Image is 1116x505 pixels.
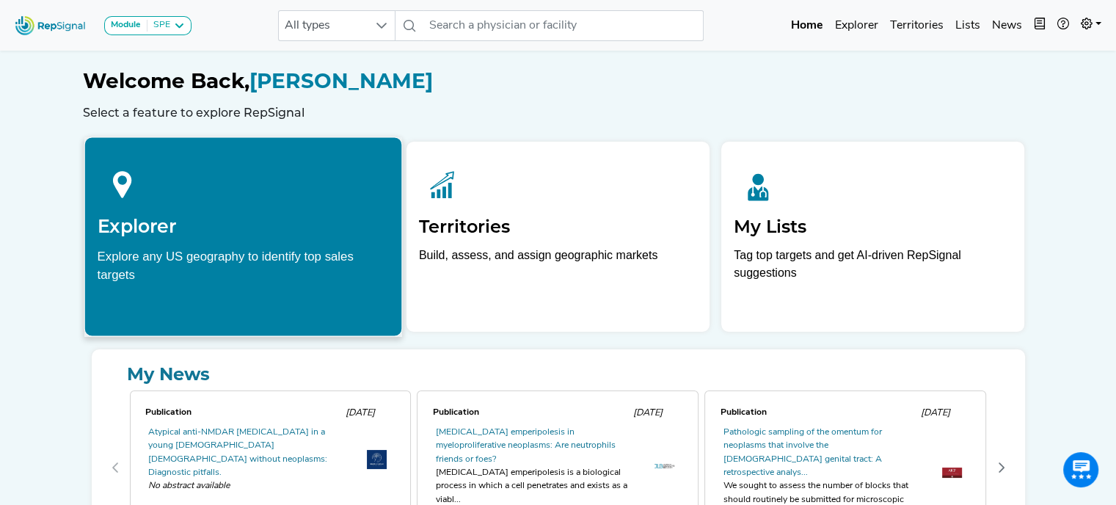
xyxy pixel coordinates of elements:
span: [DATE] [632,408,662,418]
span: [DATE] [345,408,374,418]
a: Home [785,11,829,40]
a: My News [103,361,1013,388]
button: Next Page [990,456,1013,479]
a: News [986,11,1028,40]
span: Publication [720,408,766,417]
a: Atypical anti-NMDAR [MEDICAL_DATA] in a young [DEMOGRAPHIC_DATA] [DEMOGRAPHIC_DATA] without neopl... [148,428,327,477]
a: Pathologic sampling of the omentum for neoplasms that involve the [DEMOGRAPHIC_DATA] genital trac... [723,428,881,477]
input: Search a physician or facility [423,10,704,41]
div: Explore any US geography to identify top sales targets [97,247,389,283]
span: Welcome Back, [83,68,249,93]
button: ModuleSPE [104,16,192,35]
a: [MEDICAL_DATA] emperipolesis in myeloproliferative neoplasms: Are neutrophils friends or foes? [435,428,615,464]
h6: Select a feature to explore RepSignal [83,106,1034,120]
a: My ListsTag top targets and get AI-driven RepSignal suggestions [721,142,1024,332]
a: Lists [949,11,986,40]
h2: Territories [419,217,697,238]
a: ExplorerExplore any US geography to identify top sales targets [84,137,402,336]
p: Build, assess, and assign geographic markets [419,247,697,290]
p: Tag top targets and get AI-driven RepSignal suggestions [734,247,1012,290]
span: All types [279,11,367,40]
h2: My Lists [734,217,1012,238]
strong: Module [111,21,141,29]
h1: [PERSON_NAME] [83,69,1034,94]
h2: Explorer [97,215,389,237]
span: Publication [432,408,478,417]
a: TerritoriesBuild, assess, and assign geographic markets [406,142,710,332]
span: [DATE] [920,408,949,418]
span: Publication [145,408,192,417]
span: No abstract available [148,479,349,493]
img: OIP.k1LxyZuaDbbuF9aJxz5foQHaDt [942,468,962,477]
img: th [367,450,387,470]
div: SPE [147,20,170,32]
a: Territories [884,11,949,40]
a: Explorer [829,11,884,40]
button: Intel Book [1028,11,1051,40]
img: OIP.vpPiK1dI9Jsd1jQCRDstBAHaB6 [654,464,674,469]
